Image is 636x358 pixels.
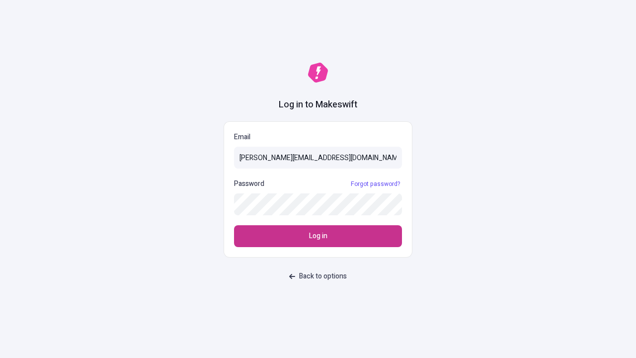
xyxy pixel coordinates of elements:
[283,268,353,285] button: Back to options
[234,179,264,189] p: Password
[234,147,402,169] input: Email
[349,180,402,188] a: Forgot password?
[234,225,402,247] button: Log in
[299,271,347,282] span: Back to options
[279,98,357,111] h1: Log in to Makeswift
[309,231,327,242] span: Log in
[234,132,402,143] p: Email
